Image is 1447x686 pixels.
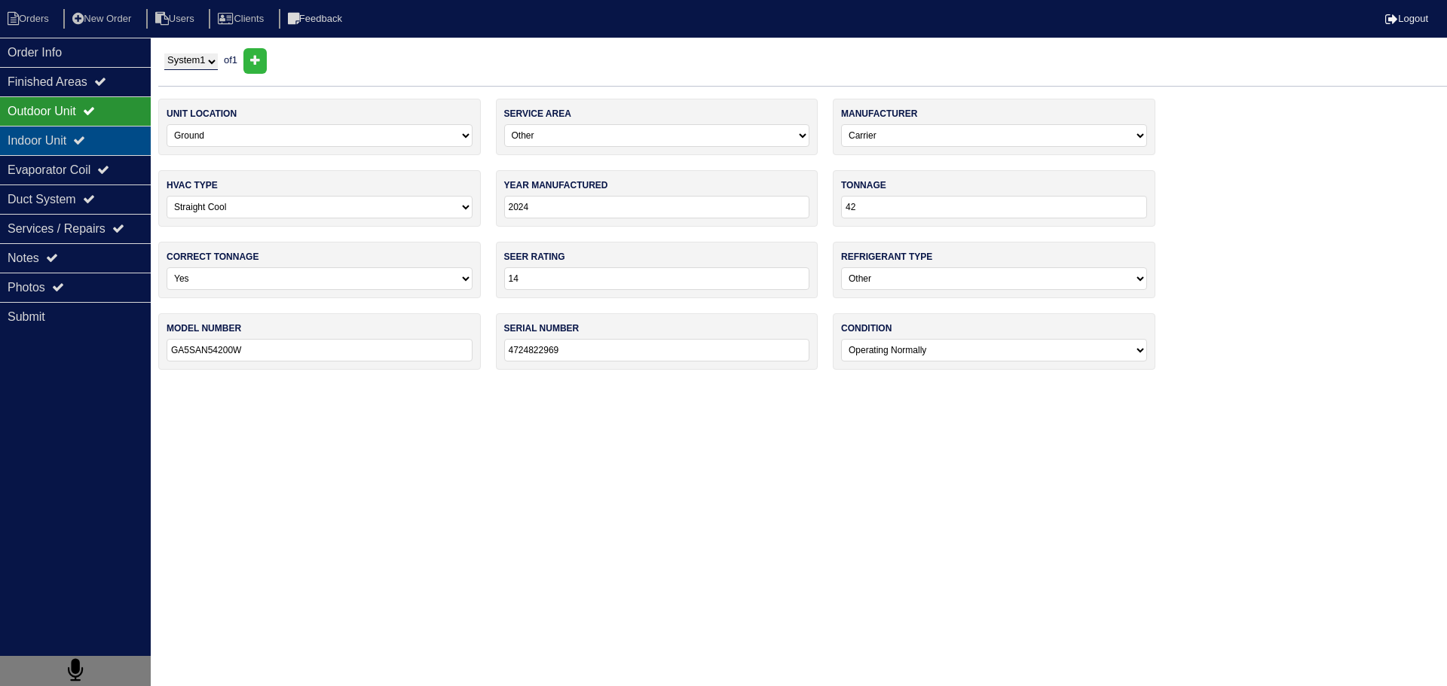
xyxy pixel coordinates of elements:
a: Users [146,13,206,24]
label: unit location [167,107,237,120]
label: service area [504,107,571,120]
li: New Order [63,9,143,29]
label: refrigerant type [841,250,932,264]
label: model number [167,322,241,335]
label: seer rating [504,250,565,264]
div: of 1 [158,48,1447,74]
label: tonnage [841,178,886,192]
a: New Order [63,13,143,24]
label: hvac type [167,178,218,192]
label: year manufactured [504,178,608,192]
li: Feedback [279,9,354,29]
label: manufacturer [841,107,917,120]
a: Clients [209,13,276,24]
label: condition [841,322,892,335]
label: serial number [504,322,580,335]
label: correct tonnage [167,250,259,264]
a: Logout [1385,13,1428,24]
li: Clients [209,9,276,29]
li: Users [146,9,206,29]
